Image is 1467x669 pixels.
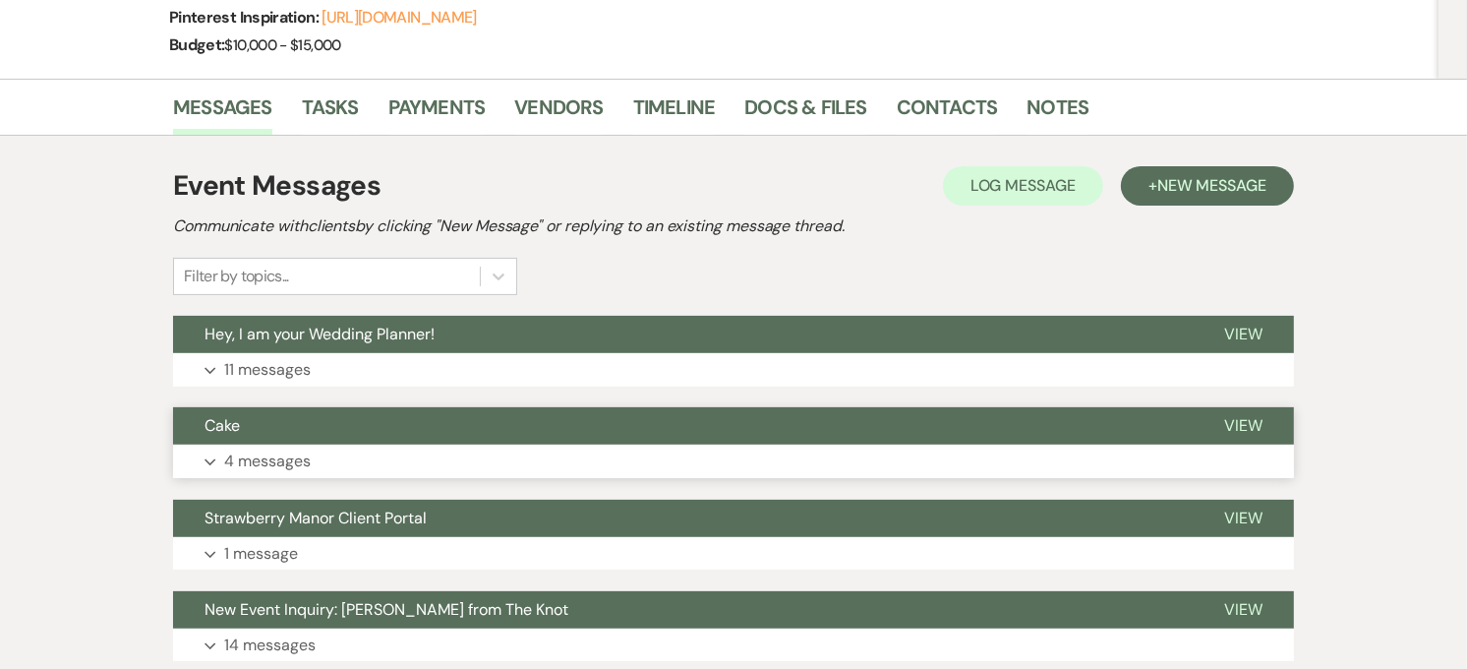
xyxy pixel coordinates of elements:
[970,175,1076,196] span: Log Message
[1193,407,1294,445] button: View
[205,508,427,528] span: Strawberry Manor Client Portal
[173,91,272,135] a: Messages
[388,91,486,135] a: Payments
[1193,591,1294,629] button: View
[1121,166,1294,206] button: +New Message
[302,91,359,135] a: Tasks
[173,165,381,207] h1: Event Messages
[1193,316,1294,353] button: View
[1224,415,1262,436] span: View
[224,357,311,383] p: 11 messages
[173,407,1193,445] button: Cake
[224,633,316,658] p: 14 messages
[225,35,341,55] span: $10,000 - $15,000
[744,91,866,135] a: Docs & Files
[173,537,1294,571] button: 1 message
[205,599,568,620] span: New Event Inquiry: [PERSON_NAME] from The Knot
[173,353,1294,387] button: 11 messages
[173,500,1193,537] button: Strawberry Manor Client Portal
[943,166,1103,206] button: Log Message
[205,415,240,436] span: Cake
[173,591,1193,629] button: New Event Inquiry: [PERSON_NAME] from The Knot
[169,34,225,55] span: Budget:
[1027,91,1088,135] a: Notes
[169,7,322,28] span: Pinterest Inspiration:
[1224,599,1262,620] span: View
[1193,500,1294,537] button: View
[1224,508,1262,528] span: View
[173,629,1294,662] button: 14 messages
[1157,175,1266,196] span: New Message
[173,316,1193,353] button: Hey, I am your Wedding Planner!
[633,91,716,135] a: Timeline
[224,449,311,474] p: 4 messages
[1224,324,1262,344] span: View
[173,445,1294,478] button: 4 messages
[514,91,603,135] a: Vendors
[224,541,298,567] p: 1 message
[184,265,289,288] div: Filter by topics...
[897,91,998,135] a: Contacts
[173,214,1294,238] h2: Communicate with clients by clicking "New Message" or replying to an existing message thread.
[322,7,476,28] a: [URL][DOMAIN_NAME]
[205,324,435,344] span: Hey, I am your Wedding Planner!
